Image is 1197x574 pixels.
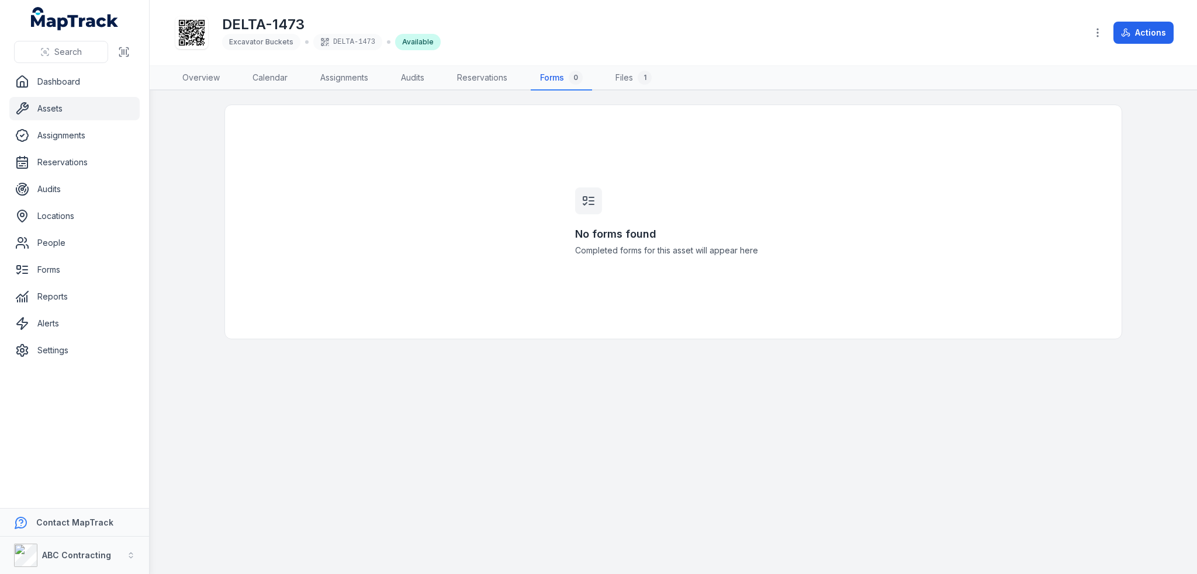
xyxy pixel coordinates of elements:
[575,245,772,256] span: Completed forms for this asset will appear here
[313,34,382,50] div: DELTA-1473
[9,70,140,93] a: Dashboard
[54,46,82,58] span: Search
[9,97,140,120] a: Assets
[243,66,297,91] a: Calendar
[9,339,140,362] a: Settings
[575,226,772,242] h3: No forms found
[9,285,140,308] a: Reports
[569,71,583,85] div: 0
[9,231,140,255] a: People
[9,312,140,335] a: Alerts
[606,66,661,91] a: Files1
[222,15,441,34] h1: DELTA-1473
[638,71,652,85] div: 1
[311,66,378,91] a: Assignments
[36,517,113,527] strong: Contact MapTrack
[9,258,140,281] a: Forms
[14,41,108,63] button: Search
[392,66,434,91] a: Audits
[395,34,441,50] div: Available
[229,37,293,46] span: Excavator Buckets
[9,124,140,147] a: Assignments
[173,66,229,91] a: Overview
[9,204,140,228] a: Locations
[42,550,111,560] strong: ABC Contracting
[31,7,119,30] a: MapTrack
[531,66,592,91] a: Forms0
[448,66,517,91] a: Reservations
[1113,22,1174,44] button: Actions
[9,151,140,174] a: Reservations
[9,178,140,201] a: Audits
